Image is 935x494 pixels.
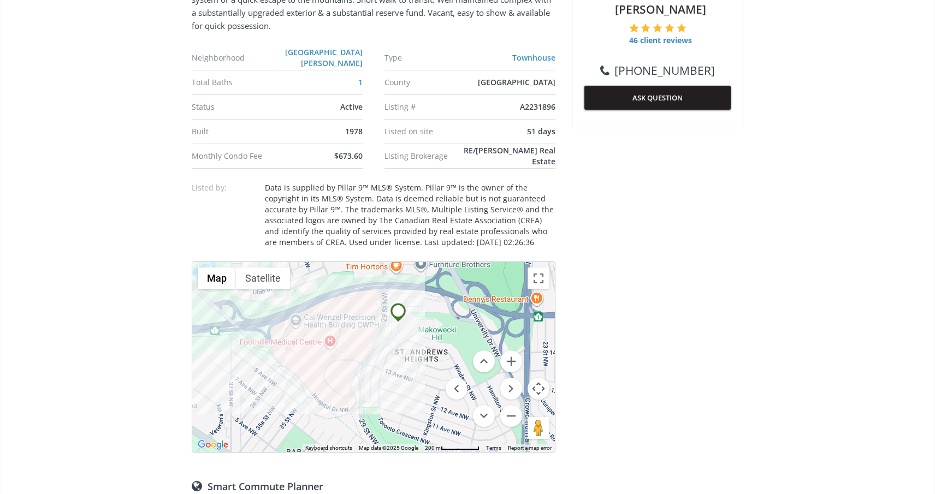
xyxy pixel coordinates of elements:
div: Built [192,128,282,135]
div: Neighborhood [192,54,259,62]
button: Zoom out [500,405,522,427]
div: County [384,79,475,86]
button: Show satellite imagery [236,267,290,289]
a: [GEOGRAPHIC_DATA][PERSON_NAME] [285,47,363,68]
img: 4 of 5 stars [665,23,674,33]
a: Townhouse [512,52,555,63]
div: Listing # [384,103,475,111]
button: Zoom in [500,350,522,372]
img: 3 of 5 stars [653,23,662,33]
span: 51 days [527,126,555,136]
button: Map camera controls [528,378,549,400]
img: Google [195,438,231,452]
img: 5 of 5 stars [677,23,687,33]
p: Listed by: [192,182,257,193]
span: 46 client reviews [629,35,692,46]
div: Listed on site [384,128,475,135]
img: 2 of 5 stars [641,23,650,33]
span: [PERSON_NAME] [590,1,731,17]
div: Status [192,103,282,111]
a: Open this area in Google Maps (opens a new window) [195,438,231,452]
a: Report a map error [508,445,552,451]
button: Map Scale: 200 m per 67 pixels [422,444,483,452]
button: Move down [473,405,495,427]
span: RE/[PERSON_NAME] Real Estate [464,145,555,166]
a: [PHONE_NUMBER] [600,62,715,79]
a: 1 [358,77,363,87]
span: 200 m [425,445,441,451]
span: $673.60 [334,151,363,161]
div: Total Baths [192,79,282,86]
span: [GEOGRAPHIC_DATA] [478,77,555,87]
div: Smart Commute Planner [192,480,555,492]
button: Move up [473,350,495,372]
button: Move right [500,378,522,400]
span: Active [340,102,363,112]
button: Move left [446,378,467,400]
div: Listing Brokerage [384,152,459,160]
div: Data is supplied by Pillar 9™ MLS® System. Pillar 9™ is the owner of the copyright in its MLS® Sy... [265,182,555,248]
span: A2231896 [520,102,555,112]
span: 1978 [345,126,363,136]
span: Map data ©2025 Google [359,445,418,451]
button: Keyboard shortcuts [305,444,352,452]
button: Toggle fullscreen view [528,267,549,289]
div: Type [384,54,475,62]
button: ASK QUESTION [584,86,731,110]
button: Show street map [198,267,236,289]
img: 1 of 5 stars [629,23,639,33]
a: Terms [486,445,501,451]
div: Monthly Condo Fee [192,152,282,160]
button: Drag Pegman onto the map to open Street View [528,417,549,439]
